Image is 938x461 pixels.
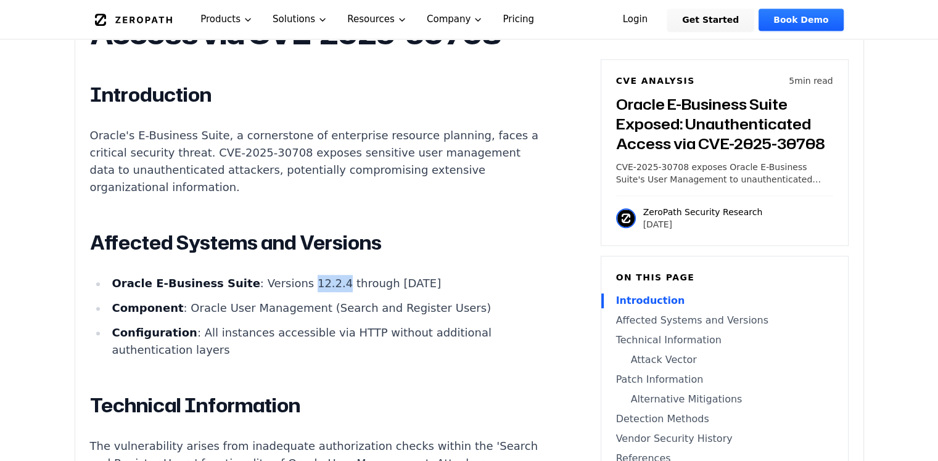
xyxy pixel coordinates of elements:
a: Login [608,9,663,31]
a: Introduction [616,293,833,308]
h6: On this page [616,271,833,284]
strong: Oracle E-Business Suite [112,277,260,290]
li: : Versions 12.2.4 through [DATE] [107,275,549,292]
a: Vendor Security History [616,431,833,446]
a: Get Started [667,9,754,31]
h2: Introduction [90,83,549,107]
p: ZeroPath Security Research [643,206,763,218]
a: Book Demo [759,9,843,31]
p: 5 min read [789,75,833,87]
a: Affected Systems and Versions [616,313,833,328]
h6: CVE Analysis [616,75,695,87]
strong: Component [112,301,183,314]
h2: Affected Systems and Versions [90,230,549,255]
p: CVE-2025-30708 exposes Oracle E-Business Suite's User Management to unauthenticated attackers, ri... [616,161,833,186]
a: Alternative Mitigations [616,392,833,407]
a: Attack Vector [616,353,833,367]
li: : Oracle User Management (Search and Register Users) [107,300,549,317]
h2: Technical Information [90,393,549,418]
h3: Oracle E-Business Suite Exposed: Unauthenticated Access via CVE-2025-30708 [616,94,833,153]
a: Detection Methods [616,412,833,426]
li: : All instances accessible via HTTP without additional authentication layers [107,324,549,359]
a: Patch Information [616,372,833,387]
p: [DATE] [643,218,763,230]
strong: Configuration [112,326,197,339]
a: Technical Information [616,333,833,348]
p: Oracle's E-Business Suite, a cornerstone of enterprise resource planning, faces a critical securi... [90,127,549,196]
img: ZeroPath Security Research [616,208,636,228]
